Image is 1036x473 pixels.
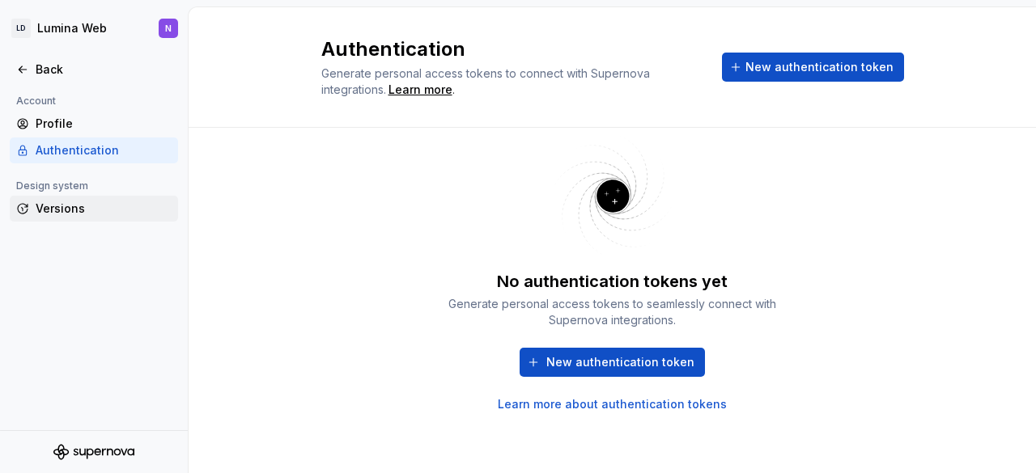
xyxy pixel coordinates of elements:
div: Versions [36,201,172,217]
div: Back [36,61,172,78]
span: New authentication token [546,354,694,370]
button: New authentication token [722,53,904,82]
a: Learn more about authentication tokens [498,396,727,412]
a: Versions [10,196,178,222]
a: Profile [10,111,178,137]
button: LDLumina WebN [3,11,185,46]
div: Design system [10,176,95,196]
a: Authentication [10,137,178,163]
div: Lumina Web [37,20,107,36]
div: Profile [36,116,172,132]
svg: Supernova Logo [53,444,134,460]
div: Authentication [36,142,172,158]
div: Generate personal access tokens to seamlessly connect with Supernova integrations. [443,296,783,328]
span: . [386,84,455,96]
div: N [165,22,172,35]
a: Back [10,57,178,82]
div: No authentication tokens yet [497,270,728,293]
a: Learn more [388,82,452,98]
span: Generate personal access tokens to connect with Supernova integrations. [321,66,653,96]
h2: Authentication [321,36,703,62]
span: New authentication token [745,59,894,75]
div: LD [11,19,31,38]
div: Account [10,91,62,111]
button: New authentication token [520,348,705,377]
